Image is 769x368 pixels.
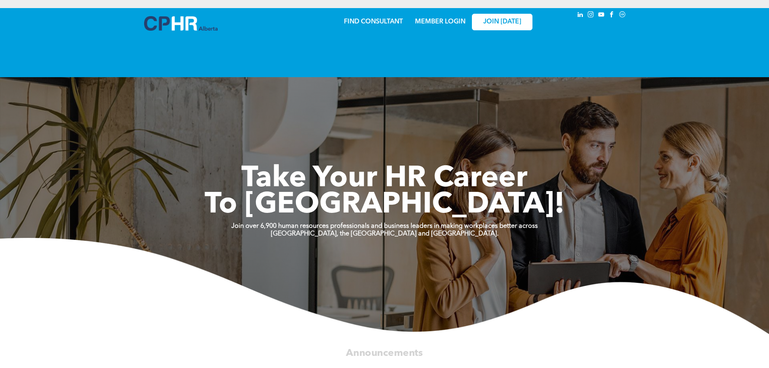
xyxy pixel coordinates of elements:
a: facebook [608,10,616,21]
span: Announcements [346,348,423,358]
a: linkedin [576,10,585,21]
a: MEMBER LOGIN [415,19,465,25]
a: JOIN [DATE] [472,14,532,30]
span: JOIN [DATE] [483,18,521,26]
img: A blue and white logo for cp alberta [144,16,218,31]
span: To [GEOGRAPHIC_DATA]! [205,191,565,220]
strong: [GEOGRAPHIC_DATA], the [GEOGRAPHIC_DATA] and [GEOGRAPHIC_DATA]. [271,231,499,237]
a: instagram [587,10,595,21]
strong: Join over 6,900 human resources professionals and business leaders in making workplaces better ac... [231,223,538,229]
a: FIND CONSULTANT [344,19,403,25]
a: Social network [618,10,627,21]
a: youtube [597,10,606,21]
span: Take Your HR Career [241,164,528,193]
